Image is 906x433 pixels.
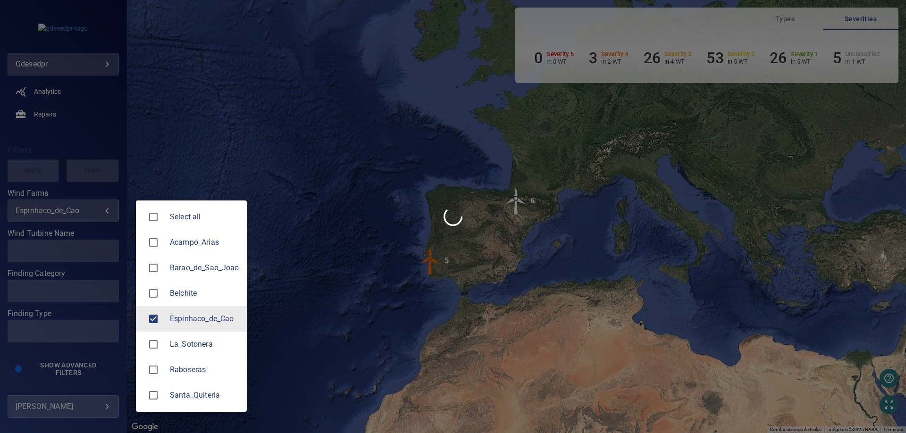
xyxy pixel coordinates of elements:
[170,262,239,274] div: Wind Farms Barao_de_Sao_Joao
[170,313,239,325] span: Espinhaco_de_Cao
[170,339,239,350] span: La_Sotonera
[170,390,239,401] span: Santa_Quiteria
[170,288,239,299] div: Wind Farms Belchite
[143,309,163,329] span: Espinhaco_de_Cao
[143,360,163,380] span: Raboseras
[170,237,239,248] div: Wind Farms Acampo_Arias
[170,288,239,299] span: Belchite
[143,334,163,354] span: La_Sotonera
[170,339,239,350] div: Wind Farms La_Sotonera
[170,364,239,375] span: Raboseras
[170,364,239,375] div: Wind Farms Raboseras
[143,385,163,405] span: Santa_Quiteria
[143,283,163,303] span: Belchite
[143,233,163,252] span: Acampo_Arias
[170,313,239,325] div: Wind Farms Espinhaco_de_Cao
[170,237,239,248] span: Acampo_Arias
[170,262,239,274] span: Barao_de_Sao_Joao
[136,200,247,412] ul: Espinhaco_de_Cao
[143,258,163,278] span: Barao_de_Sao_Joao
[170,390,239,401] div: Wind Farms Santa_Quiteria
[170,211,239,223] span: Select all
